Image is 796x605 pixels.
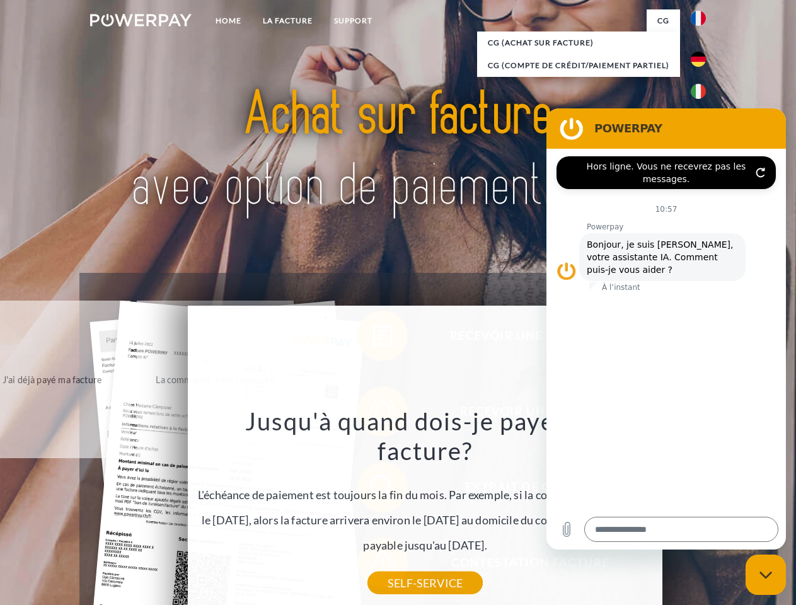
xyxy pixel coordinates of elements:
[691,52,706,67] img: de
[477,54,680,77] a: CG (Compte de crédit/paiement partiel)
[205,9,252,32] a: Home
[691,84,706,99] img: it
[647,9,680,32] a: CG
[195,406,655,466] h3: Jusqu'à quand dois-je payer ma facture?
[477,32,680,54] a: CG (achat sur facture)
[144,371,286,388] div: La commande a été renvoyée
[120,60,676,241] img: title-powerpay_fr.svg
[195,406,655,583] div: L'échéance de paiement est toujours la fin du mois. Par exemple, si la commande a été passée le [...
[252,9,323,32] a: LA FACTURE
[691,11,706,26] img: fr
[367,572,483,594] a: SELF-SERVICE
[746,555,786,595] iframe: Bouton de lancement de la fenêtre de messagerie, conversation en cours
[546,108,786,550] iframe: Fenêtre de messagerie
[323,9,383,32] a: Support
[90,14,192,26] img: logo-powerpay-white.svg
